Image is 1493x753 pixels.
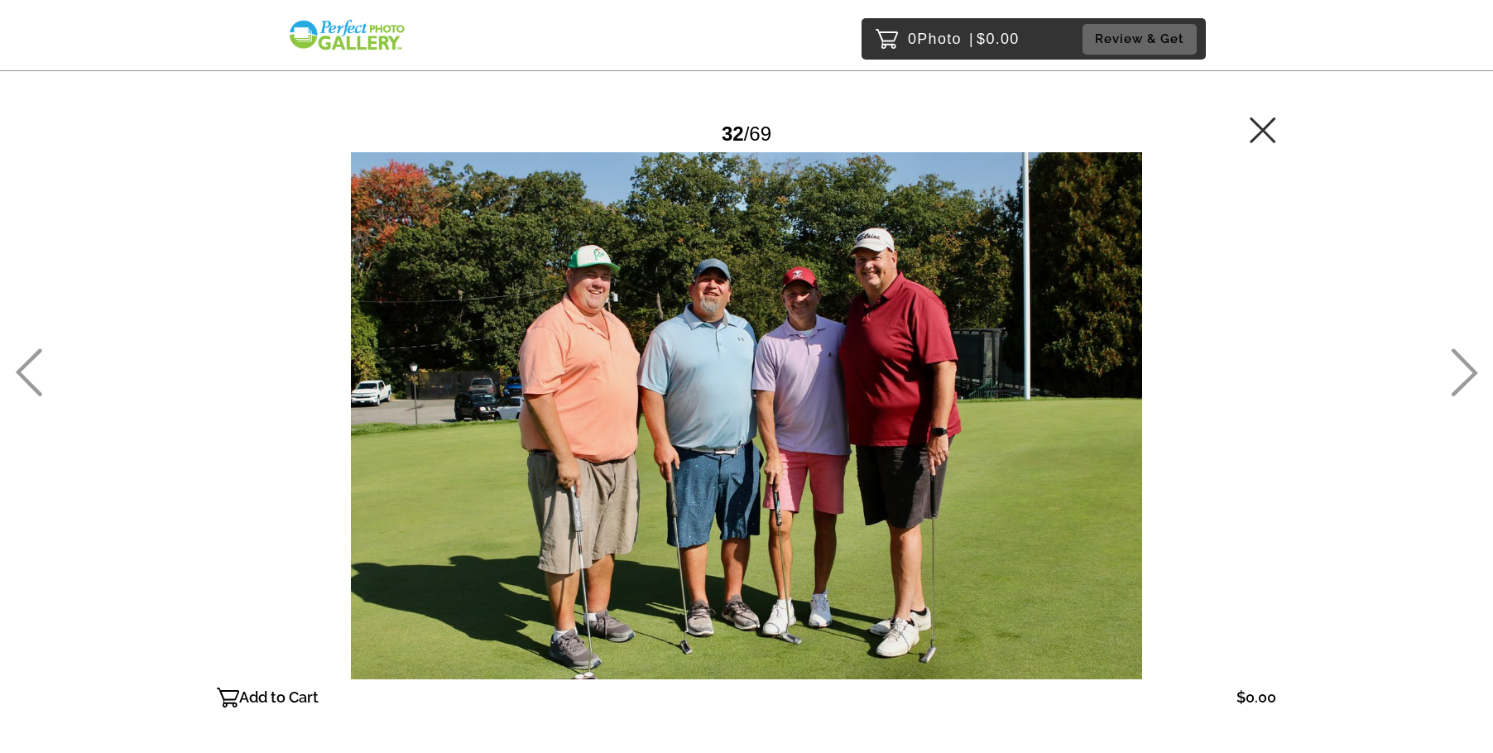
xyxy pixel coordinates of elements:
span: 69 [749,122,771,145]
a: Review & Get [1083,24,1202,55]
button: Review & Get [1083,24,1197,55]
p: 0 $0.00 [908,26,1020,52]
span: 32 [722,122,744,145]
p: $0.00 [1236,684,1276,711]
div: / [722,116,771,151]
img: Snapphound Logo [287,18,406,52]
p: Add to Cart [239,684,319,711]
span: | [969,31,974,47]
span: Photo [917,26,962,52]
